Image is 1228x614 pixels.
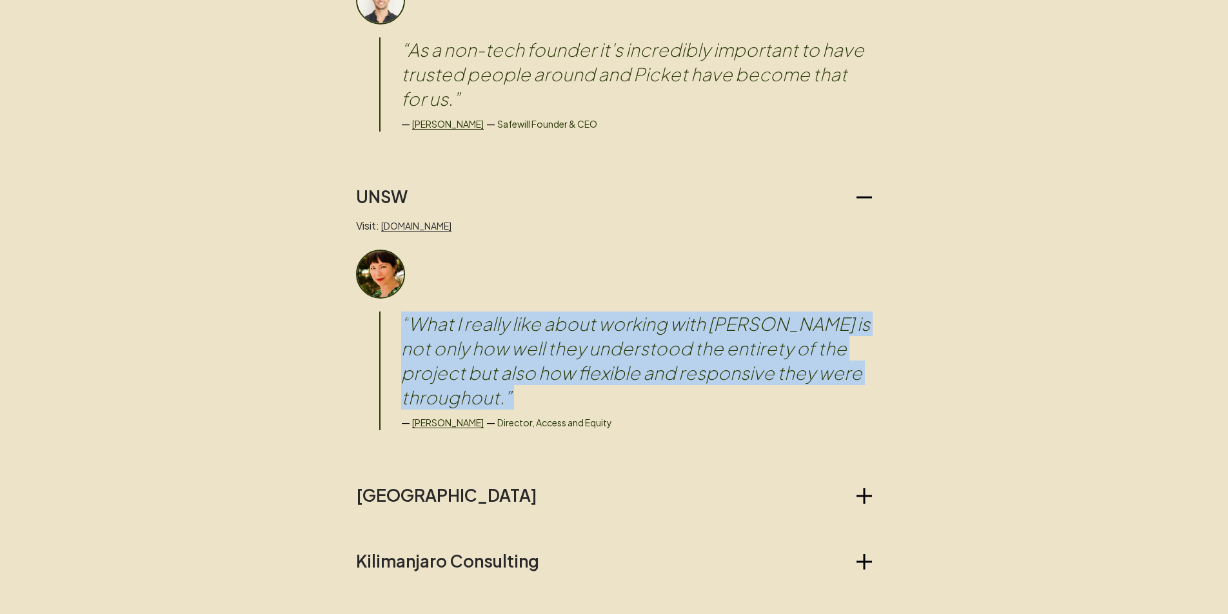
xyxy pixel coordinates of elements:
[401,415,872,430] div: — —
[356,217,872,234] p: Visit:
[401,312,872,410] blockquote: “ What I really like about working with [PERSON_NAME] is not only how well they understood the en...
[356,551,539,571] h2: Kilimanjaro Consulting
[401,116,872,132] div: — —
[412,417,484,428] a: [PERSON_NAME]
[356,207,872,430] div: UNSW
[356,551,872,571] button: Kilimanjaro Consulting
[497,117,597,131] p: Safewill Founder & CEO
[356,186,872,207] button: UNSW
[497,415,612,430] p: Director, Access and Equity
[356,485,872,506] button: [GEOGRAPHIC_DATA]
[356,250,405,299] img: Client headshot
[412,118,484,130] a: [PERSON_NAME]
[381,220,451,232] a: [DOMAIN_NAME]
[356,186,408,207] h2: UNSW
[356,485,537,506] h2: [GEOGRAPHIC_DATA]
[401,37,872,111] blockquote: “ As a non-tech founder it's incredibly important to have trusted people around and Picket have b...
